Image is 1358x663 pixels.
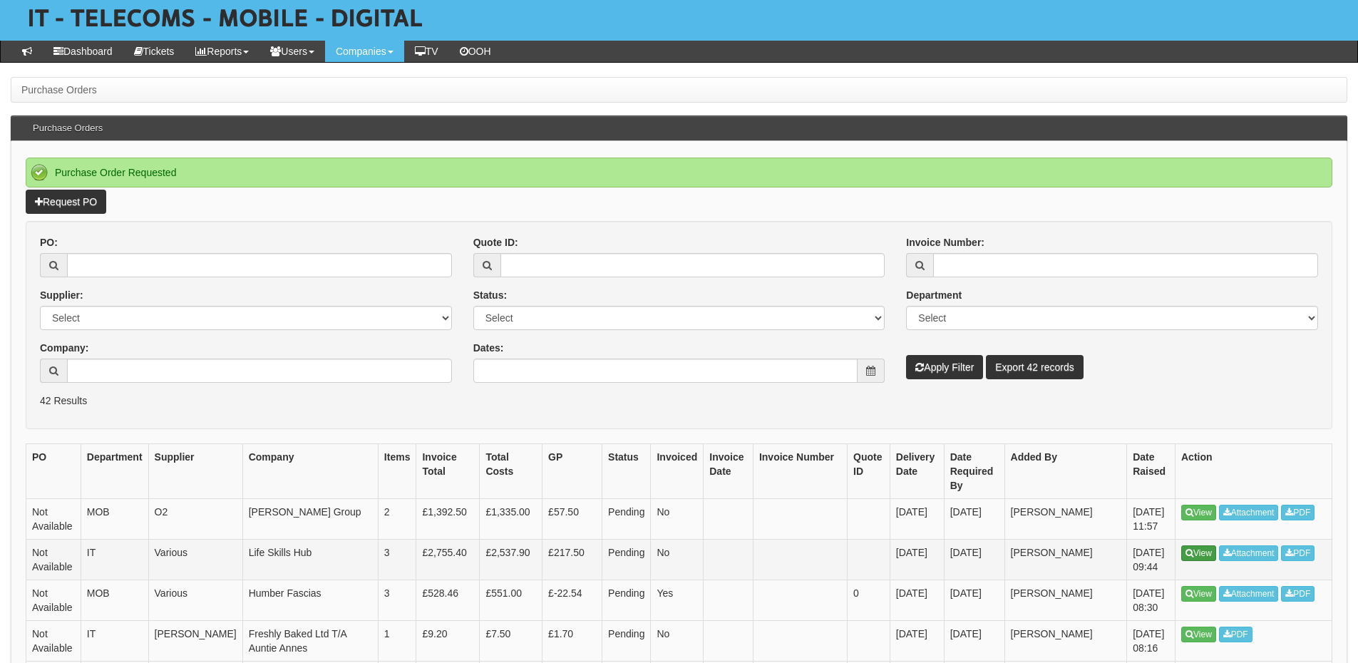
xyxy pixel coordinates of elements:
td: [DATE] 11:57 [1127,498,1176,539]
td: IT [81,620,148,661]
td: £217.50 [542,539,602,580]
a: OOH [449,41,502,62]
th: Date Required By [944,443,1004,498]
label: Quote ID: [473,235,518,250]
th: Items [378,443,416,498]
th: Status [602,443,651,498]
th: Action [1176,443,1332,498]
td: No [651,620,704,661]
td: [DATE] 08:16 [1127,620,1176,661]
td: £57.50 [542,498,602,539]
td: £-22.54 [542,580,602,620]
a: PDF [1219,627,1252,642]
td: 3 [378,580,416,620]
td: [PERSON_NAME] [148,620,242,661]
td: £2,537.90 [480,539,542,580]
a: PDF [1281,586,1315,602]
td: £528.46 [416,580,480,620]
div: Purchase Order Requested [26,158,1332,187]
td: £2,755.40 [416,539,480,580]
a: Users [259,41,325,62]
td: 3 [378,539,416,580]
a: View [1181,545,1216,561]
button: Apply Filter [906,355,983,379]
label: Invoice Number: [906,235,984,250]
td: IT [81,539,148,580]
th: PO [26,443,81,498]
a: View [1181,586,1216,602]
th: Invoiced [651,443,704,498]
td: O2 [148,498,242,539]
th: Invoice Date [704,443,753,498]
th: Date Raised [1127,443,1176,498]
td: £1,392.50 [416,498,480,539]
td: Various [148,539,242,580]
a: TV [404,41,449,62]
td: Yes [651,580,704,620]
td: [DATE] [890,498,944,539]
td: £551.00 [480,580,542,620]
a: Request PO [26,190,106,214]
td: 2 [378,498,416,539]
td: MOB [81,498,148,539]
td: [DATE] [890,539,944,580]
td: 0 [848,580,890,620]
td: No [651,498,704,539]
th: Quote ID [848,443,890,498]
a: Attachment [1219,545,1279,561]
td: [DATE] 09:44 [1127,539,1176,580]
td: [DATE] 08:30 [1127,580,1176,620]
td: £9.20 [416,620,480,661]
td: £1,335.00 [480,498,542,539]
td: MOB [81,580,148,620]
td: Pending [602,580,651,620]
td: No [651,539,704,580]
td: [PERSON_NAME] [1004,498,1127,539]
th: Invoice Number [753,443,847,498]
a: PDF [1281,505,1315,520]
td: Not Available [26,580,81,620]
td: Not Available [26,539,81,580]
td: Humber Fascias [242,580,378,620]
a: Export 42 records [986,355,1084,379]
h3: Purchase Orders [26,116,110,140]
td: [DATE] [944,580,1004,620]
td: [DATE] [890,580,944,620]
a: Companies [325,41,404,62]
label: Company: [40,341,88,355]
a: View [1181,627,1216,642]
th: Delivery Date [890,443,944,498]
td: [DATE] [944,498,1004,539]
li: Purchase Orders [21,83,97,97]
td: [DATE] [944,539,1004,580]
th: Supplier [148,443,242,498]
a: Dashboard [43,41,123,62]
td: Freshly Baked Ltd T/A Auntie Annes [242,620,378,661]
td: Not Available [26,620,81,661]
td: [PERSON_NAME] [1004,539,1127,580]
td: [PERSON_NAME] Group [242,498,378,539]
th: Company [242,443,378,498]
td: [PERSON_NAME] [1004,580,1127,620]
td: Life Skills Hub [242,539,378,580]
a: Reports [185,41,259,62]
td: [DATE] [944,620,1004,661]
th: Added By [1004,443,1127,498]
label: Dates: [473,341,504,355]
td: 1 [378,620,416,661]
td: [DATE] [890,620,944,661]
th: Invoice Total [416,443,480,498]
th: Total Costs [480,443,542,498]
a: PDF [1281,545,1315,561]
td: Pending [602,498,651,539]
p: 42 Results [40,394,1318,408]
td: Various [148,580,242,620]
a: View [1181,505,1216,520]
td: Pending [602,620,651,661]
td: £1.70 [542,620,602,661]
a: Attachment [1219,586,1279,602]
th: Department [81,443,148,498]
th: GP [542,443,602,498]
label: PO: [40,235,58,250]
a: Tickets [123,41,185,62]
